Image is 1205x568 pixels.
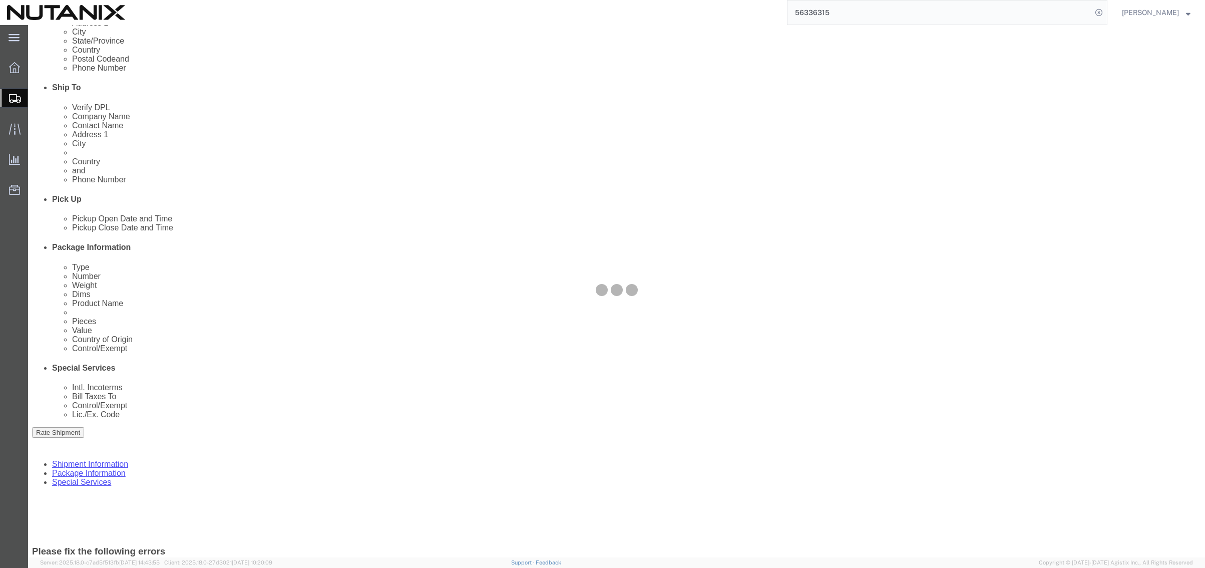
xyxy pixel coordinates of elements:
span: [DATE] 14:43:55 [119,559,160,565]
span: [DATE] 10:20:09 [232,559,272,565]
span: Client: 2025.18.0-27d3021 [164,559,272,565]
span: Server: 2025.18.0-c7ad5f513fb [40,559,160,565]
span: Stephanie Guadron [1122,7,1179,18]
span: Copyright © [DATE]-[DATE] Agistix Inc., All Rights Reserved [1039,558,1193,567]
input: Search for shipment number, reference number [787,1,1092,25]
img: logo [7,5,125,20]
a: Support [511,559,536,565]
a: Feedback [536,559,561,565]
button: [PERSON_NAME] [1121,7,1191,19]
